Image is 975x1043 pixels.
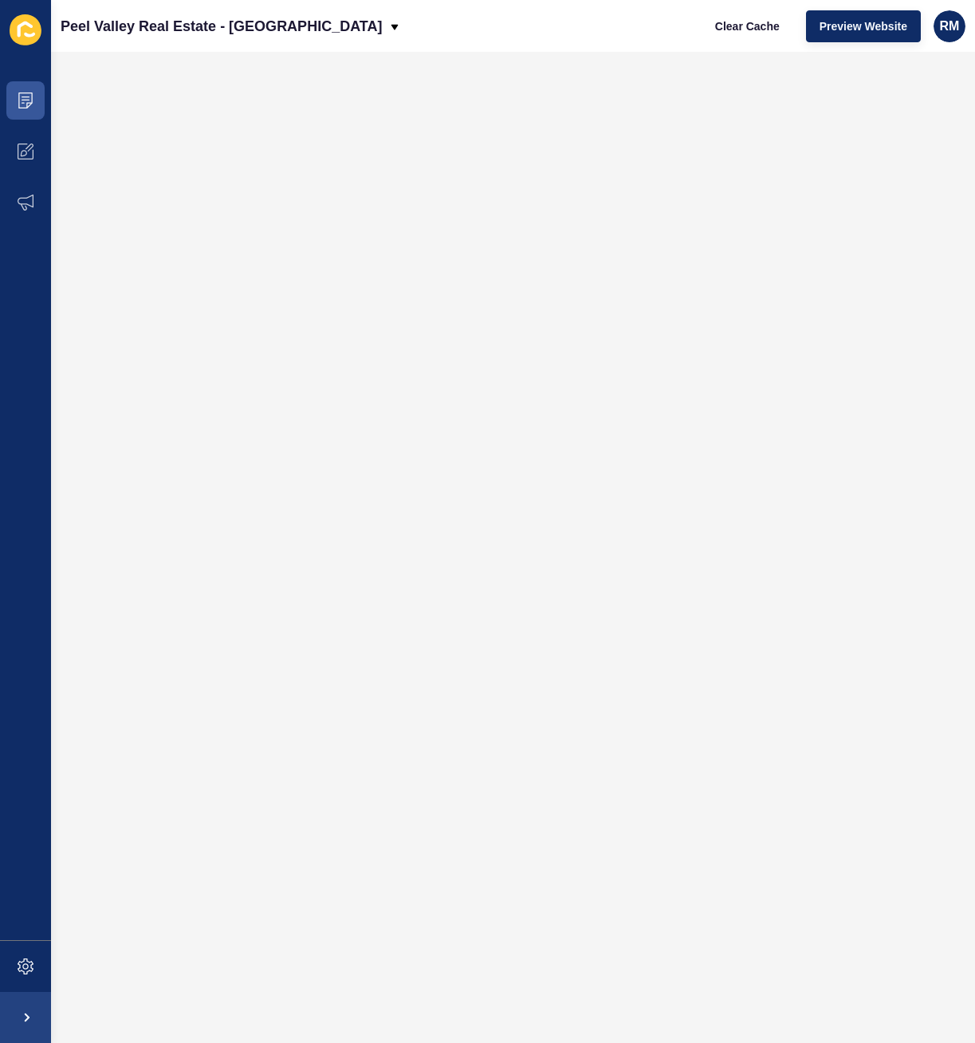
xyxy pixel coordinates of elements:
p: Peel Valley Real Estate - [GEOGRAPHIC_DATA] [61,6,382,46]
span: Preview Website [820,18,907,34]
button: Preview Website [806,10,921,42]
button: Clear Cache [702,10,793,42]
span: RM [940,18,960,34]
span: Clear Cache [715,18,780,34]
